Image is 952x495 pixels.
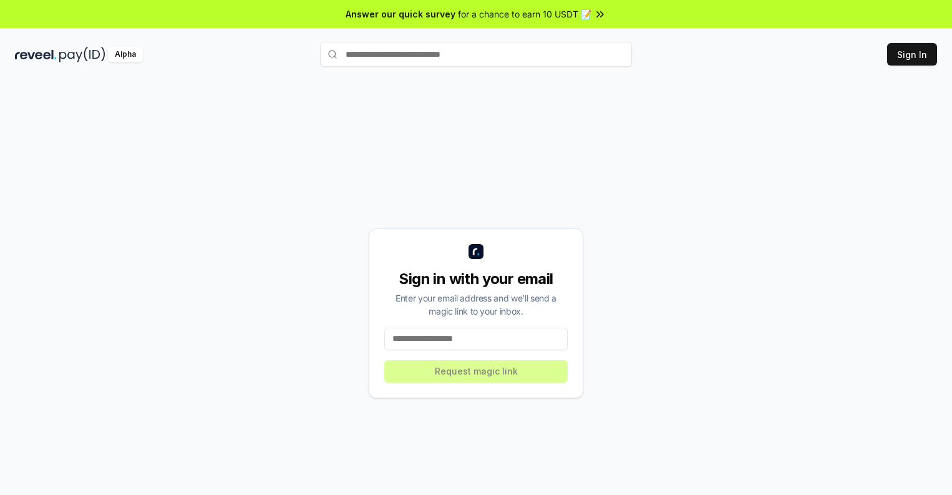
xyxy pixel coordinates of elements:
[59,47,105,62] img: pay_id
[384,292,568,318] div: Enter your email address and we’ll send a magic link to your inbox.
[469,244,483,259] img: logo_small
[15,47,57,62] img: reveel_dark
[108,47,143,62] div: Alpha
[384,269,568,289] div: Sign in with your email
[346,7,455,21] span: Answer our quick survey
[458,7,591,21] span: for a chance to earn 10 USDT 📝
[887,43,937,66] button: Sign In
